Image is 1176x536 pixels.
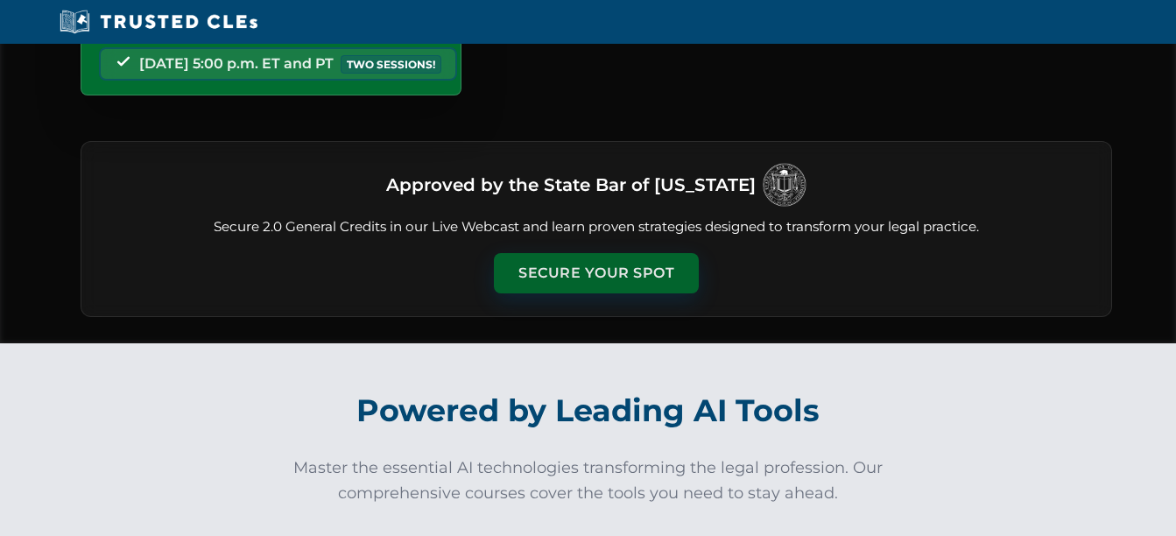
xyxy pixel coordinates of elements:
[102,217,1090,237] p: Secure 2.0 General Credits in our Live Webcast and learn proven strategies designed to transform ...
[54,9,264,35] img: Trusted CLEs
[494,253,699,293] button: Secure Your Spot
[763,163,806,207] img: Logo
[103,380,1074,441] h2: Powered by Leading AI Tools
[386,169,756,201] h3: Approved by the State Bar of [US_STATE]
[282,455,895,506] p: Master the essential AI technologies transforming the legal profession. Our comprehensive courses...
